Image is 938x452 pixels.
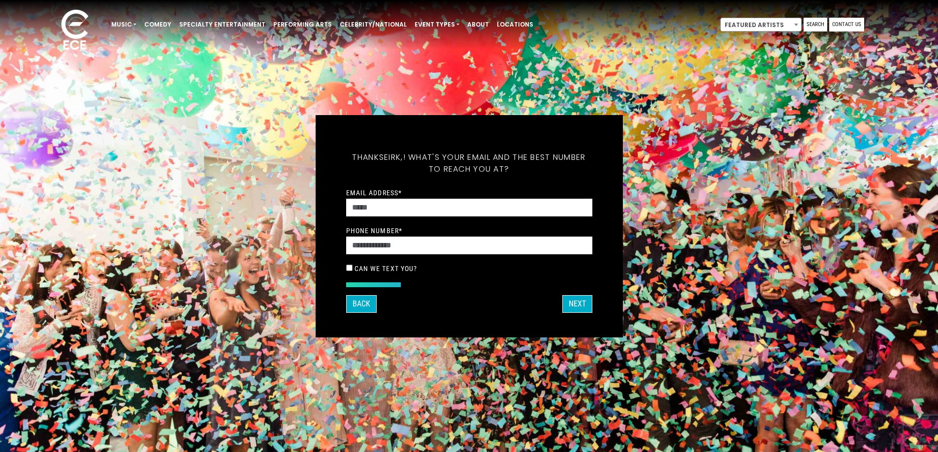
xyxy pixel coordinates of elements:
img: ece_new_logo_whitev2-1.png [50,7,99,55]
label: Email Address [346,188,402,197]
button: Back [346,295,377,313]
span: Featured Artists [720,18,802,31]
a: Celebrity/National [336,16,411,33]
a: Music [107,16,140,33]
a: Search [804,18,827,31]
a: Performing Arts [269,16,336,33]
label: Phone Number [346,226,403,235]
button: Next [562,295,592,313]
a: About [463,16,493,33]
a: Contact Us [829,18,864,31]
span: Eirk, [384,151,403,163]
label: Can we text you? [355,264,418,273]
a: Comedy [140,16,175,33]
span: Featured Artists [721,18,801,32]
h5: Thanks ! What's your email and the best number to reach you at? [346,140,592,187]
a: Event Types [411,16,463,33]
a: Locations [493,16,537,33]
a: Specialty Entertainment [175,16,269,33]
